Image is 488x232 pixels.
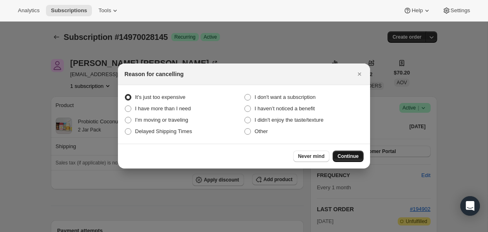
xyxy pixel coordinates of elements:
button: Tools [94,5,124,16]
span: Delayed Shipping Times [135,128,192,134]
span: I haven’t noticed a benefit [255,105,315,112]
span: It's just too expensive [135,94,185,100]
span: I have more than I need [135,105,191,112]
span: Subscriptions [51,7,87,14]
div: Open Intercom Messenger [460,196,480,216]
h2: Reason for cancelling [124,70,183,78]
button: Analytics [13,5,44,16]
span: Never mind [298,153,325,160]
button: Close [354,68,365,80]
span: Tools [98,7,111,14]
button: Help [399,5,436,16]
span: I don't want a subscription [255,94,316,100]
span: Settings [451,7,470,14]
button: Continue [333,151,364,162]
span: I’m moving or traveling [135,117,188,123]
button: Subscriptions [46,5,92,16]
span: Continue [338,153,359,160]
span: Other [255,128,268,134]
button: Settings [438,5,475,16]
button: Never mind [293,151,329,162]
span: Help [412,7,423,14]
span: I didn't enjoy the taste/texture [255,117,323,123]
span: Analytics [18,7,39,14]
